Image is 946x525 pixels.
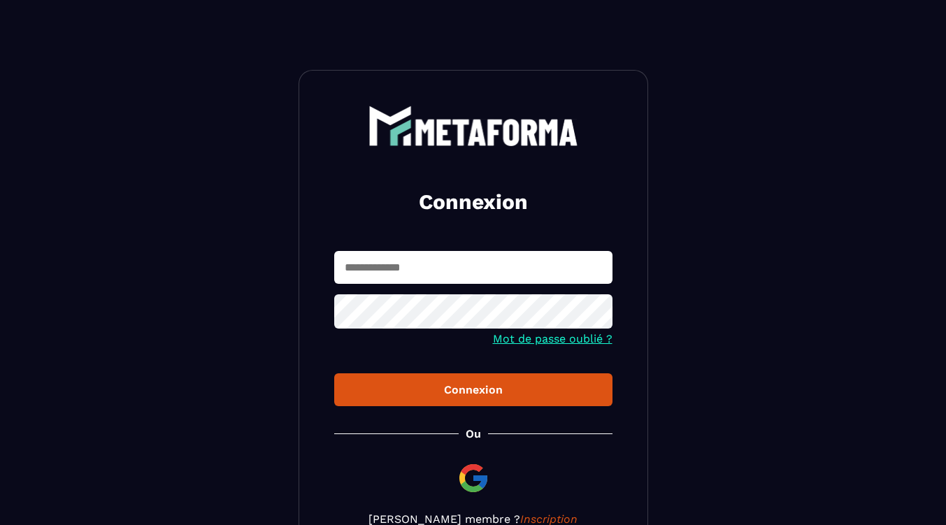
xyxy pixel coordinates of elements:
img: google [457,461,490,495]
p: Ou [466,427,481,440]
a: logo [334,106,612,146]
h2: Connexion [351,188,596,216]
button: Connexion [334,373,612,406]
img: logo [368,106,578,146]
div: Connexion [345,383,601,396]
a: Mot de passe oublié ? [493,332,612,345]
